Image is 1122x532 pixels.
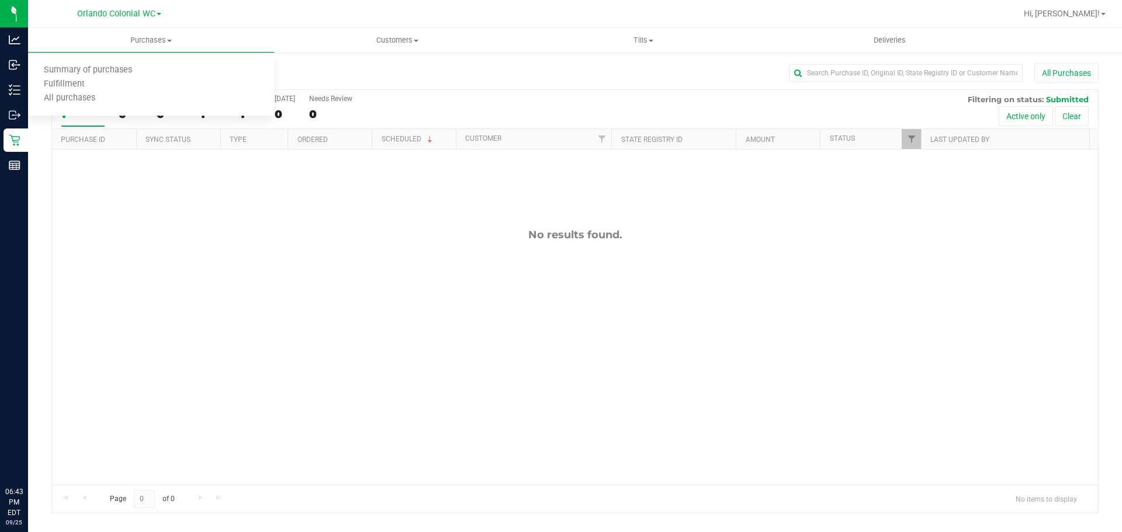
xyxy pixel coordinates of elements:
[789,64,1023,82] input: Search Purchase ID, Original ID, State Registry ID or Customer Name...
[9,134,20,146] inline-svg: Retail
[77,9,155,19] span: Orlando Colonial WC
[9,159,20,171] inline-svg: Reports
[9,59,20,71] inline-svg: Inbound
[621,135,683,144] a: State Registry ID
[61,135,105,144] a: Purchase ID
[275,95,295,103] div: [DATE]
[902,129,921,149] a: Filter
[274,28,520,53] a: Customers
[28,79,101,89] span: Fulfillment
[297,135,328,144] a: Ordered
[5,518,23,527] p: 09/25
[930,135,989,144] a: Last Updated By
[28,28,274,53] a: Purchases Summary of purchases Fulfillment All purchases
[9,84,20,96] inline-svg: Inventory
[275,35,520,46] span: Customers
[1006,490,1086,507] span: No items to display
[592,129,611,149] a: Filter
[100,490,184,508] span: Page of 0
[1024,9,1100,18] span: Hi, [PERSON_NAME]!
[999,106,1053,126] button: Active only
[309,107,352,121] div: 0
[146,135,191,144] a: Sync Status
[12,439,47,474] iframe: Resource center
[28,93,111,103] span: All purchases
[858,35,922,46] span: Deliveries
[5,486,23,518] p: 06:43 PM EDT
[1034,63,1099,83] button: All Purchases
[9,34,20,46] inline-svg: Analytics
[1046,95,1089,104] span: Submitted
[968,95,1044,104] span: Filtering on status:
[309,95,352,103] div: Needs Review
[275,107,295,121] div: 0
[230,135,247,144] a: Type
[382,135,435,143] a: Scheduled
[520,28,766,53] a: Tills
[9,109,20,121] inline-svg: Outbound
[746,135,775,144] a: Amount
[28,65,148,75] span: Summary of purchases
[1055,106,1089,126] button: Clear
[767,28,1013,53] a: Deliveries
[28,35,274,46] span: Purchases
[521,35,766,46] span: Tills
[52,228,1098,241] div: No results found.
[830,134,855,142] a: Status
[465,134,501,142] a: Customer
